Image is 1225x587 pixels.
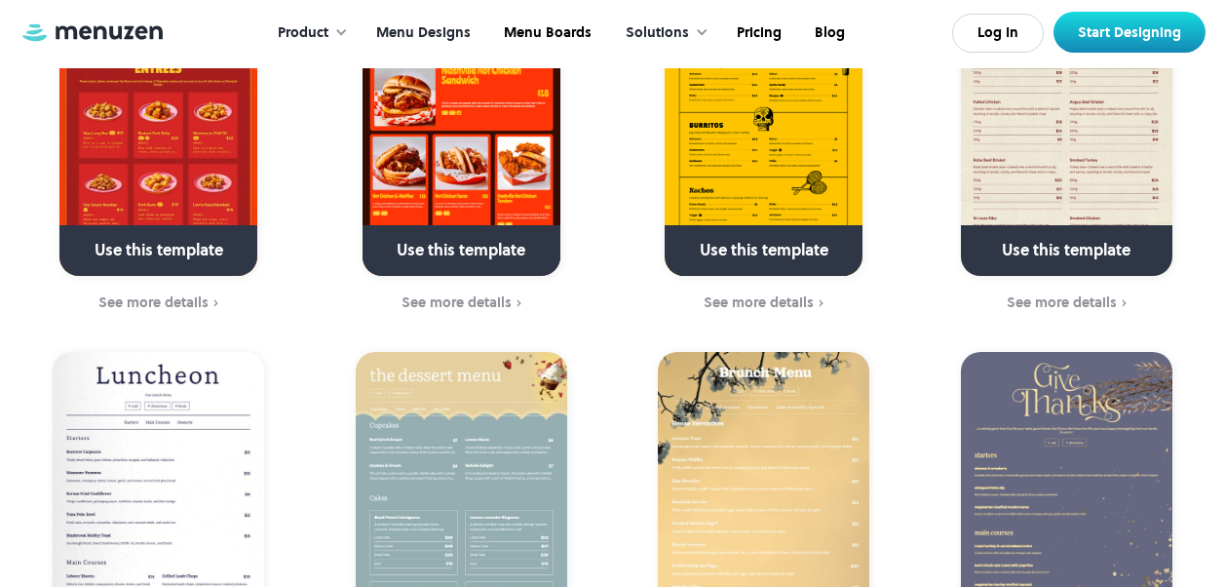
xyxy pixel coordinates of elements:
[625,293,903,314] a: See more details
[718,3,796,63] a: Pricing
[1007,294,1117,310] div: See more details
[928,293,1206,314] a: See more details
[626,22,689,44] div: Solutions
[358,3,485,63] a: Menu Designs
[402,294,512,310] div: See more details
[323,293,601,314] a: See more details
[485,3,606,63] a: Menu Boards
[258,3,358,63] div: Product
[19,293,298,314] a: See more details
[278,22,328,44] div: Product
[606,3,718,63] div: Solutions
[1053,12,1206,53] a: Start Designing
[796,3,860,63] a: Blog
[98,294,209,310] div: See more details
[952,14,1044,53] a: Log In
[704,294,814,310] div: See more details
